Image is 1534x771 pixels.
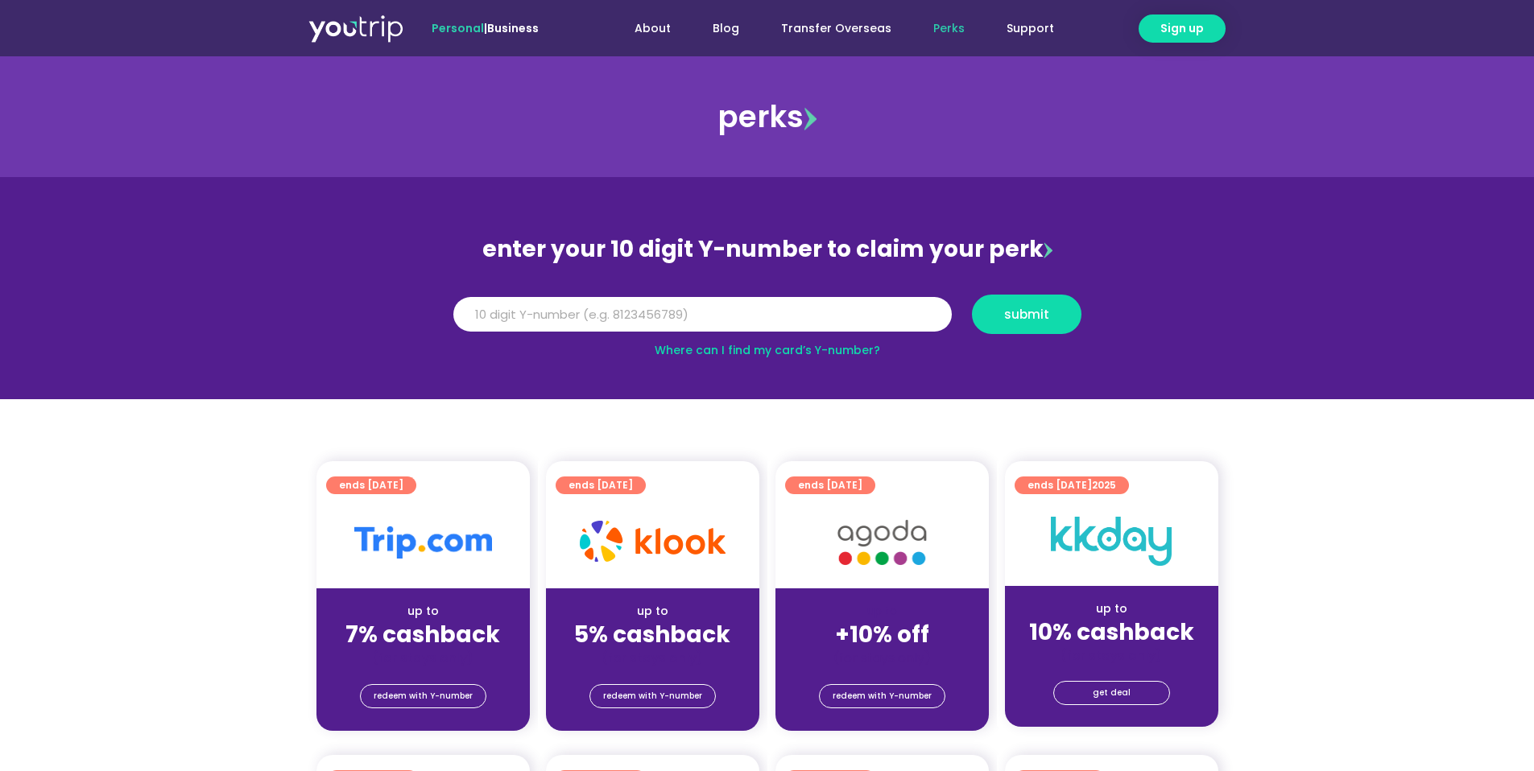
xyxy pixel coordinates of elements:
[972,295,1081,334] button: submit
[614,14,692,43] a: About
[788,649,976,666] div: (for stays only)
[1027,476,1116,494] span: ends [DATE]
[867,603,897,619] span: up to
[374,685,473,707] span: redeem with Y-number
[655,342,880,358] a: Where can I find my card’s Y-number?
[819,684,945,708] a: redeem with Y-number
[912,14,986,43] a: Perks
[345,619,500,650] strong: 7% cashback
[760,14,912,43] a: Transfer Overseas
[798,476,862,494] span: ends [DATE]
[833,685,932,707] span: redeem with Y-number
[329,649,517,666] div: (for stays only)
[692,14,760,43] a: Blog
[432,20,539,36] span: |
[1004,308,1049,320] span: submit
[1092,478,1116,492] span: 2025
[559,649,746,666] div: (for stays only)
[360,684,486,708] a: redeem with Y-number
[603,685,702,707] span: redeem with Y-number
[589,684,716,708] a: redeem with Y-number
[487,20,539,36] a: Business
[453,295,1081,346] form: Y Number
[1029,616,1194,648] strong: 10% cashback
[556,476,646,494] a: ends [DATE]
[986,14,1075,43] a: Support
[326,476,416,494] a: ends [DATE]
[453,297,952,332] input: 10 digit Y-number (e.g. 8123456789)
[329,603,517,620] div: up to
[1015,476,1129,494] a: ends [DATE]2025
[1053,681,1170,705] a: get deal
[1018,647,1205,664] div: (for stays only)
[1093,682,1131,704] span: get deal
[835,619,929,650] strong: +10% off
[1139,14,1226,43] a: Sign up
[432,20,484,36] span: Personal
[785,476,875,494] a: ends [DATE]
[1160,20,1204,37] span: Sign up
[569,476,633,494] span: ends [DATE]
[1018,600,1205,617] div: up to
[445,229,1090,270] div: enter your 10 digit Y-number to claim your perk
[582,14,1075,43] nav: Menu
[559,603,746,620] div: up to
[339,476,403,494] span: ends [DATE]
[574,619,730,650] strong: 5% cashback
